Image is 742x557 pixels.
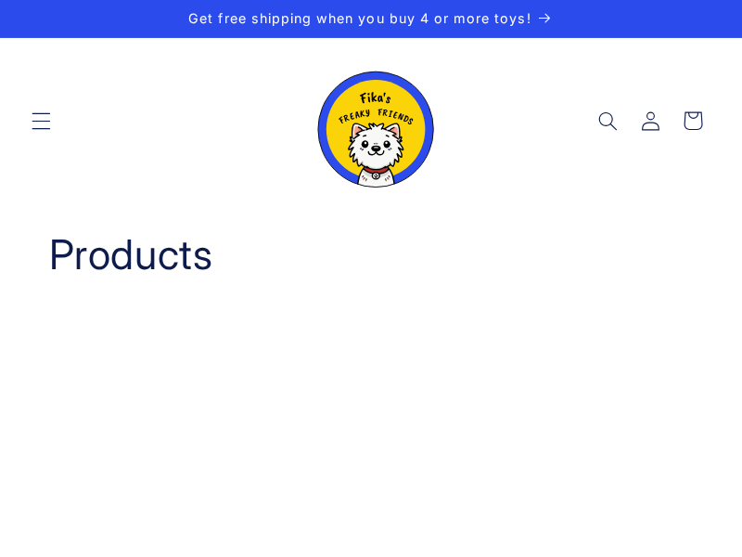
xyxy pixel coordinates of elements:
[49,228,694,281] h1: Products
[306,55,436,188] img: Fika's Freaky Friends
[19,99,62,142] summary: Menu
[299,47,443,195] a: Fika's Freaky Friends
[188,10,531,26] span: Get free shipping when you buy 4 or more toys!
[586,99,629,142] summary: Search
